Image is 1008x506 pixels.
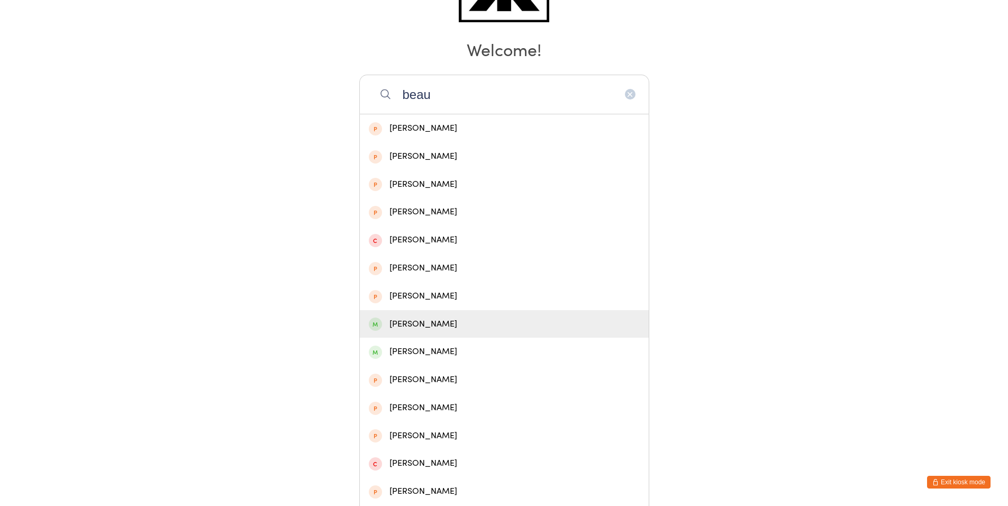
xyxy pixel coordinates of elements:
div: [PERSON_NAME] [369,401,640,415]
button: Exit kiosk mode [927,476,991,489]
div: [PERSON_NAME] [369,149,640,164]
div: [PERSON_NAME] [369,289,640,303]
div: [PERSON_NAME] [369,317,640,331]
div: [PERSON_NAME] [369,484,640,499]
div: [PERSON_NAME] [369,121,640,135]
div: [PERSON_NAME] [369,456,640,471]
input: Search [359,75,649,114]
div: [PERSON_NAME] [369,205,640,219]
div: [PERSON_NAME] [369,177,640,192]
div: [PERSON_NAME] [369,429,640,443]
div: [PERSON_NAME] [369,261,640,275]
div: [PERSON_NAME] [369,233,640,247]
div: [PERSON_NAME] [369,373,640,387]
div: [PERSON_NAME] [369,345,640,359]
h2: Welcome! [11,37,997,61]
